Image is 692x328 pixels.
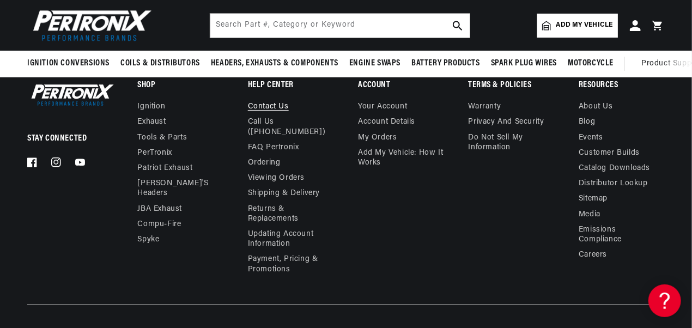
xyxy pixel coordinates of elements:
a: Distributor Lookup [579,176,648,191]
input: Search Part #, Category or Keyword [210,14,470,38]
a: Spyke [137,232,159,247]
a: About Us [579,102,613,114]
a: Media [579,207,600,222]
a: Call Us ([PHONE_NUMBER]) [248,114,326,139]
summary: Spark Plug Wires [485,51,563,76]
a: Catalog Downloads [579,161,650,176]
a: Exhaust [137,114,166,130]
a: Account details [358,114,415,130]
a: Emissions compliance [579,222,656,247]
a: Your account [358,102,407,114]
a: Blog [579,114,595,130]
a: Ignition [137,102,165,114]
a: Do not sell my information [469,130,554,155]
summary: Coils & Distributors [115,51,205,76]
a: FAQ Pertronix [248,140,299,155]
span: Spark Plug Wires [491,58,557,69]
a: Ordering [248,155,281,171]
span: Motorcycle [568,58,614,69]
a: Patriot Exhaust [137,161,192,176]
span: Coils & Distributors [120,58,200,69]
a: Returns & Replacements [248,202,325,227]
summary: Engine Swaps [344,51,406,76]
span: Headers, Exhausts & Components [211,58,338,69]
a: Shipping & Delivery [248,186,320,201]
span: Ignition Conversions [27,58,110,69]
a: Payment, Pricing & Promotions [248,252,333,277]
a: Add my vehicle [537,14,618,38]
span: Battery Products [411,58,480,69]
a: PerTronix [137,145,172,161]
button: search button [446,14,470,38]
span: Engine Swaps [349,58,400,69]
summary: Ignition Conversions [27,51,115,76]
a: Privacy and Security [469,114,544,130]
a: Warranty [469,102,501,114]
summary: Motorcycle [562,51,619,76]
summary: Battery Products [406,51,485,76]
a: Customer Builds [579,145,640,161]
a: Sitemap [579,191,608,206]
img: Pertronix [27,7,153,44]
img: Pertronix [27,82,114,108]
span: Add my vehicle [556,20,613,31]
p: Stay Connected [27,133,102,144]
summary: Headers, Exhausts & Components [205,51,344,76]
a: Updating Account Information [248,227,325,252]
a: Events [579,130,603,145]
a: Careers [579,247,607,263]
a: My orders [358,130,397,145]
a: [PERSON_NAME]'s Headers [137,176,215,201]
a: Compu-Fire [137,217,181,232]
a: Viewing Orders [248,171,305,186]
a: Contact us [248,102,289,114]
a: JBA Exhaust [137,202,182,217]
a: Tools & Parts [137,130,187,145]
a: Add My Vehicle: How It Works [358,145,444,171]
